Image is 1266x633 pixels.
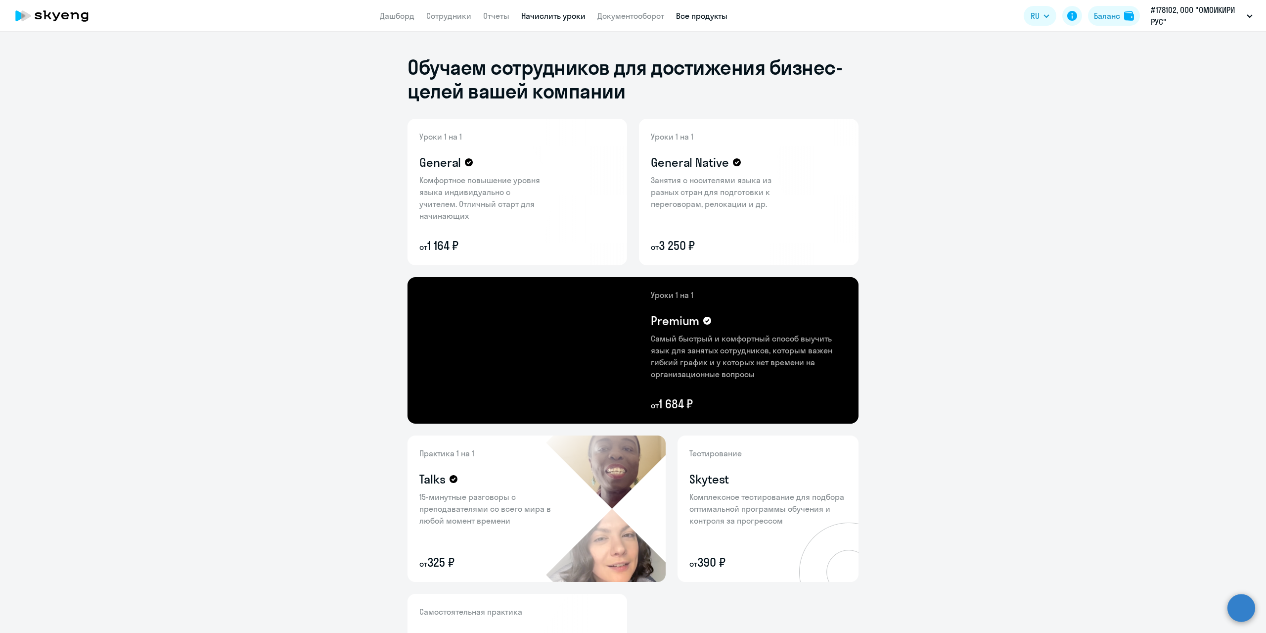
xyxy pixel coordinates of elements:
[651,333,847,380] p: Самый быстрый и комфортный способ выучить язык для занятых сотрудников, которым важен гибкий граф...
[1031,10,1040,22] span: RU
[419,174,548,222] p: Комфортное повышение уровня языка индивидуально с учителем. Отличный старт для начинающих
[639,119,795,265] img: general-native-content-bg.png
[483,11,509,21] a: Отчеты
[597,11,664,21] a: Документооборот
[651,238,779,253] p: 3 250 ₽
[651,289,847,301] p: Уроки 1 на 1
[676,11,727,21] a: Все продукты
[651,396,847,412] p: 1 684 ₽
[419,471,446,487] h4: Talks
[1151,4,1243,28] p: #178102, ООО "ОМОИКИРИ РУС"
[419,154,461,170] h4: General
[689,491,847,527] p: Комплексное тестирование для подбора оптимальной программы обучения и контроля за прогрессом
[419,554,558,570] p: 325 ₽
[426,11,471,21] a: Сотрудники
[419,447,558,459] p: Практика 1 на 1
[689,559,697,569] small: от
[651,242,659,252] small: от
[1124,11,1134,21] img: balance
[513,277,859,424] img: premium-content-bg.png
[651,313,699,329] h4: Premium
[651,400,659,410] small: от
[1094,10,1120,22] div: Баланс
[546,436,666,582] img: talks-bg.png
[521,11,586,21] a: Начислить уроки
[419,238,548,253] p: 1 164 ₽
[651,154,729,170] h4: General Native
[1024,6,1056,26] button: RU
[419,559,427,569] small: от
[651,174,779,210] p: Занятия с носителями языка из разных стран для подготовки к переговорам, релокации и др.
[689,447,847,459] p: Тестирование
[407,119,556,265] img: general-content-bg.png
[689,554,847,570] p: 390 ₽
[407,55,859,103] h1: Обучаем сотрудников для достижения бизнес-целей вашей компании
[419,242,427,252] small: от
[651,131,779,143] p: Уроки 1 на 1
[380,11,414,21] a: Дашборд
[419,131,548,143] p: Уроки 1 на 1
[1146,4,1258,28] button: #178102, ООО "ОМОИКИРИ РУС"
[419,606,548,618] p: Самостоятельная практика
[1088,6,1140,26] button: Балансbalance
[689,471,729,487] h4: Skytest
[419,491,558,527] p: 15-минутные разговоры с преподавателями со всего мира в любой момент времени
